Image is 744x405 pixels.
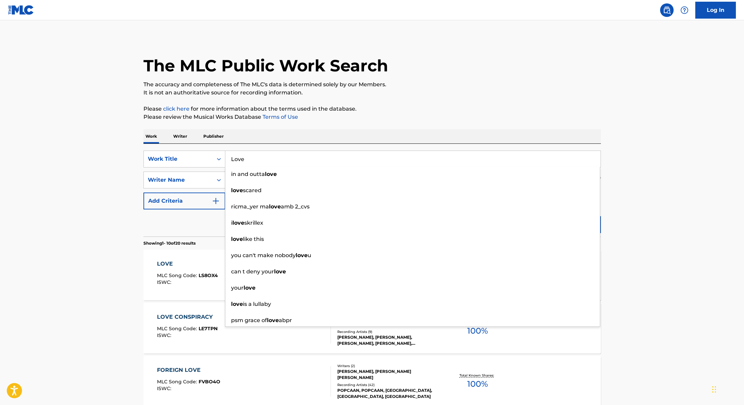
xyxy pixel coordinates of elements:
div: LOVE [157,260,218,268]
img: MLC Logo [8,5,34,15]
p: Showing 1 - 10 of 20 results [143,240,196,246]
form: Search Form [143,151,601,237]
span: you can't make nobody [231,252,296,258]
p: Total Known Shares: [459,373,496,378]
span: ISWC : [157,385,173,391]
strong: love [269,203,281,210]
span: MLC Song Code : [157,272,199,278]
div: LOVE CONSPIRACY [157,313,218,321]
a: Terms of Use [261,114,298,120]
span: in and outta [231,171,265,177]
p: The accuracy and completeness of The MLC's data is determined solely by our Members. [143,81,601,89]
a: click here [163,106,189,112]
strong: love [265,171,277,177]
span: skrillex [244,220,263,226]
div: POPCAAN, POPCAAN, [GEOGRAPHIC_DATA], [GEOGRAPHIC_DATA], [GEOGRAPHIC_DATA] [337,387,439,400]
a: LOVE CONSPIRACYMLC Song Code:LE7TPNISWC:Writers (2)[PERSON_NAME], [PERSON_NAME] [PERSON_NAME]Reco... [143,303,601,354]
span: your [231,285,244,291]
span: 100 % [467,378,488,390]
div: [PERSON_NAME], [PERSON_NAME] [PERSON_NAME] [337,368,439,381]
strong: love [231,236,243,242]
span: LE7TPN [199,325,218,332]
div: Writers ( 2 ) [337,363,439,368]
strong: love [296,252,308,258]
span: 100 % [467,325,488,337]
p: Work [143,129,159,143]
div: Recording Artists ( 9 ) [337,329,439,334]
p: Please review the Musical Works Database [143,113,601,121]
p: Writer [171,129,189,143]
span: u [308,252,311,258]
span: MLC Song Code : [157,379,199,385]
span: is a lullaby [243,301,271,307]
a: Log In [695,2,736,19]
span: scared [243,187,262,194]
span: FVBO4O [199,379,220,385]
span: amb 2_cvs [281,203,310,210]
img: 9d2ae6d4665cec9f34b9.svg [212,197,220,205]
span: ISWC : [157,332,173,338]
p: Publisher [201,129,226,143]
span: like this [243,236,264,242]
strong: love [231,187,243,194]
strong: love [267,317,279,323]
strong: love [232,220,244,226]
div: [PERSON_NAME], [PERSON_NAME], [PERSON_NAME], [PERSON_NAME], [PERSON_NAME] [337,334,439,346]
div: Drag [712,379,716,400]
span: MLC Song Code : [157,325,199,332]
div: Writer Name [148,176,209,184]
span: can t deny your [231,268,274,275]
span: i [231,220,232,226]
p: It is not an authoritative source for recording information. [143,89,601,97]
img: search [663,6,671,14]
span: ISWC : [157,279,173,285]
span: abpr [279,317,292,323]
div: Work Title [148,155,209,163]
h1: The MLC Public Work Search [143,55,388,76]
div: Help [678,3,691,17]
strong: love [244,285,255,291]
span: psm grace of [231,317,267,323]
span: LS8OX4 [199,272,218,278]
div: FOREIGN LOVE [157,366,220,374]
iframe: Chat Widget [710,373,744,405]
strong: love [231,301,243,307]
a: Public Search [660,3,674,17]
p: Please for more information about the terms used in the database. [143,105,601,113]
strong: love [274,268,286,275]
span: ricma_yer ma [231,203,269,210]
img: help [680,6,689,14]
button: Add Criteria [143,193,225,209]
a: LOVEMLC Song Code:LS8OX4ISWC:Writers (3)[PERSON_NAME], [PERSON_NAME] [PERSON_NAME], [PERSON_NAME]... [143,250,601,300]
div: Recording Artists ( 42 ) [337,382,439,387]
